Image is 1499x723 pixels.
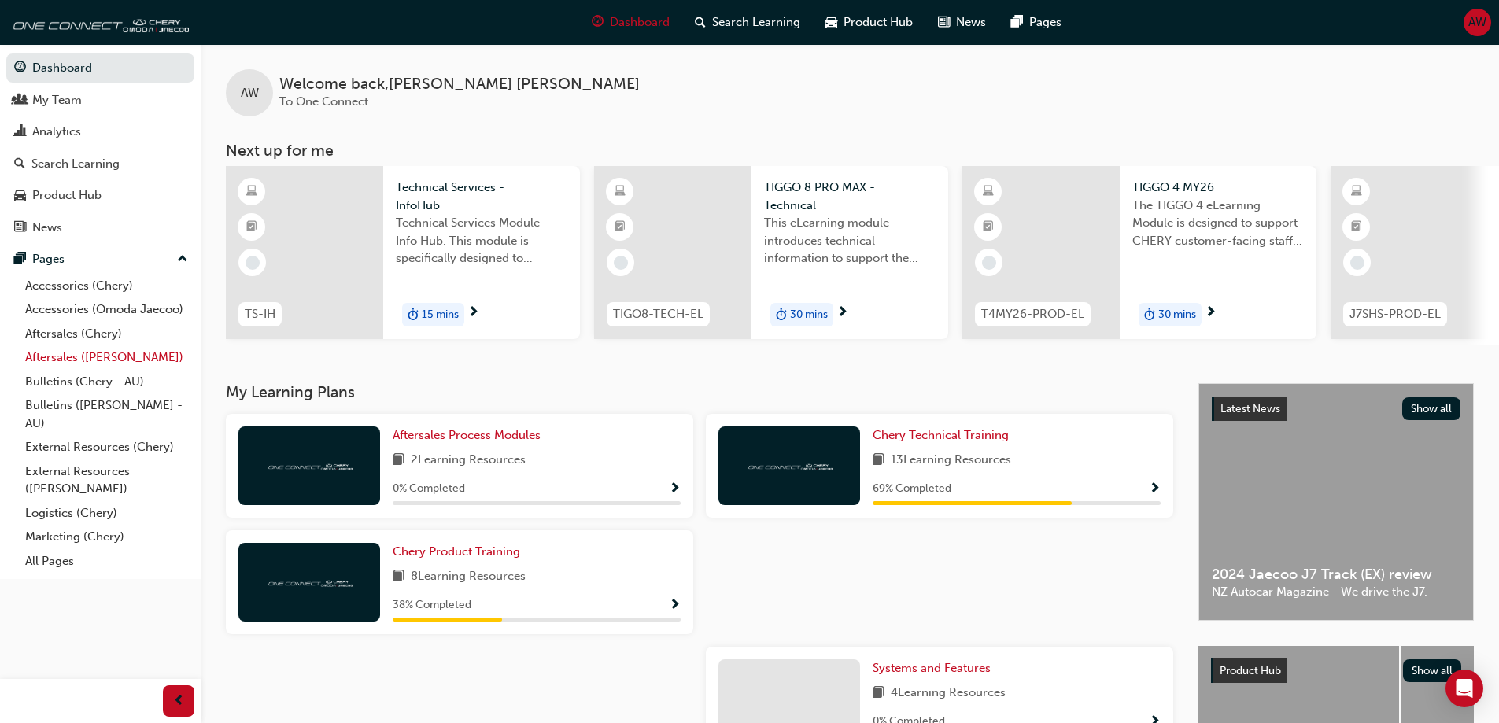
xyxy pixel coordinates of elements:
[32,123,81,141] div: Analytics
[1220,664,1281,677] span: Product Hub
[891,684,1006,703] span: 4 Learning Resources
[8,6,189,38] a: oneconnect
[14,221,26,235] span: news-icon
[32,186,102,205] div: Product Hub
[32,250,65,268] div: Pages
[32,91,82,109] div: My Team
[14,189,26,203] span: car-icon
[1144,304,1155,325] span: duration-icon
[19,345,194,370] a: Aftersales ([PERSON_NAME])
[764,214,936,267] span: This eLearning module introduces technical information to support the entry level knowledge requi...
[246,256,260,270] span: learningRecordVerb_NONE-icon
[592,13,604,32] span: guage-icon
[19,322,194,346] a: Aftersales (Chery)
[1132,197,1304,250] span: The TIGGO 4 eLearning Module is designed to support CHERY customer-facing staff with the product ...
[1011,13,1023,32] span: pages-icon
[14,125,26,139] span: chart-icon
[825,13,837,32] span: car-icon
[6,213,194,242] a: News
[6,117,194,146] a: Analytics
[393,567,404,587] span: book-icon
[393,480,465,498] span: 0 % Completed
[764,179,936,214] span: TIGGO 8 PRO MAX - Technical
[1212,566,1460,584] span: 2024 Jaecoo J7 Track (EX) review
[669,596,681,615] button: Show Progress
[956,13,986,31] span: News
[1212,397,1460,422] a: Latest NewsShow all
[279,76,640,94] span: Welcome back , [PERSON_NAME] [PERSON_NAME]
[873,451,884,470] span: book-icon
[1402,397,1461,420] button: Show all
[615,182,626,202] span: learningResourceType_ELEARNING-icon
[6,245,194,274] button: Pages
[669,482,681,496] span: Show Progress
[776,304,787,325] span: duration-icon
[19,393,194,435] a: Bulletins ([PERSON_NAME] - AU)
[938,13,950,32] span: news-icon
[1149,482,1161,496] span: Show Progress
[14,157,25,172] span: search-icon
[1464,9,1491,36] button: AW
[891,451,1011,470] span: 13 Learning Resources
[873,428,1009,442] span: Chery Technical Training
[983,217,994,238] span: booktick-icon
[982,256,996,270] span: learningRecordVerb_NONE-icon
[1445,670,1483,707] div: Open Intercom Messenger
[14,61,26,76] span: guage-icon
[246,217,257,238] span: booktick-icon
[1349,305,1441,323] span: J7SHS-PROD-EL
[613,305,703,323] span: TIGO8-TECH-EL
[1351,217,1362,238] span: booktick-icon
[873,684,884,703] span: book-icon
[999,6,1074,39] a: pages-iconPages
[813,6,925,39] a: car-iconProduct Hub
[981,305,1084,323] span: T4MY26-PROD-EL
[873,480,951,498] span: 69 % Completed
[266,458,353,473] img: oneconnect
[393,596,471,614] span: 38 % Completed
[925,6,999,39] a: news-iconNews
[226,383,1173,401] h3: My Learning Plans
[279,94,368,109] span: To One Connect
[669,479,681,499] button: Show Progress
[1198,383,1474,621] a: Latest NewsShow all2024 Jaecoo J7 Track (EX) reviewNZ Autocar Magazine - We drive the J7.
[226,166,580,339] a: TS-IHTechnical Services - InfoHubTechnical Services Module - Info Hub. This module is specificall...
[393,544,520,559] span: Chery Product Training
[610,13,670,31] span: Dashboard
[6,181,194,210] a: Product Hub
[393,451,404,470] span: book-icon
[1205,306,1217,320] span: next-icon
[19,459,194,501] a: External Resources ([PERSON_NAME])
[246,182,257,202] span: learningResourceType_ELEARNING-icon
[266,574,353,589] img: oneconnect
[614,256,628,270] span: learningRecordVerb_NONE-icon
[19,370,194,394] a: Bulletins (Chery - AU)
[19,549,194,574] a: All Pages
[790,306,828,324] span: 30 mins
[32,219,62,237] div: News
[669,599,681,613] span: Show Progress
[1211,658,1461,684] a: Product HubShow all
[19,274,194,298] a: Accessories (Chery)
[579,6,682,39] a: guage-iconDashboard
[1029,13,1061,31] span: Pages
[177,249,188,270] span: up-icon
[393,426,547,444] a: Aftersales Process Modules
[245,305,275,323] span: TS-IH
[6,149,194,179] a: Search Learning
[1132,179,1304,197] span: TIGGO 4 MY26
[873,661,991,675] span: Systems and Features
[393,543,526,561] a: Chery Product Training
[393,428,541,442] span: Aftersales Process Modules
[6,50,194,245] button: DashboardMy TeamAnalyticsSearch LearningProduct HubNews
[14,253,26,267] span: pages-icon
[396,214,567,267] span: Technical Services Module - Info Hub. This module is specifically designed to address the require...
[14,94,26,108] span: people-icon
[201,142,1499,160] h3: Next up for me
[1220,402,1280,415] span: Latest News
[411,451,526,470] span: 2 Learning Resources
[695,13,706,32] span: search-icon
[1350,256,1364,270] span: learningRecordVerb_NONE-icon
[1403,659,1462,682] button: Show all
